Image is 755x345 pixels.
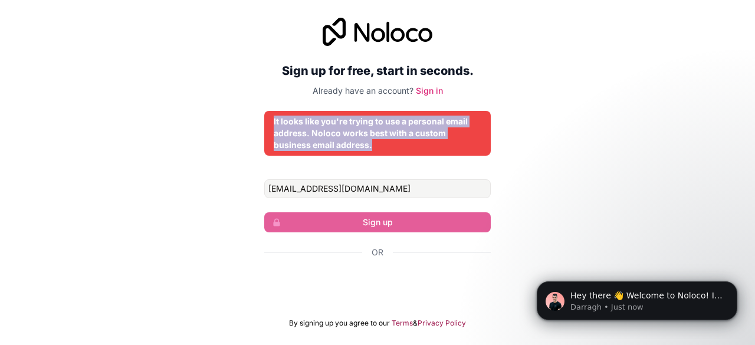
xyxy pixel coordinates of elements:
div: It looks like you're trying to use a personal email address. Noloco works best with a custom busi... [274,116,481,151]
iframe: Sign in with Google Button [258,271,497,297]
span: By signing up you agree to our [289,318,390,328]
a: Sign in [416,86,443,96]
a: Privacy Policy [418,318,466,328]
span: & [413,318,418,328]
iframe: Intercom notifications message [519,257,755,339]
span: Already have an account? [313,86,413,96]
a: Terms [392,318,413,328]
input: Email address [264,179,491,198]
span: Or [372,247,383,258]
button: Sign up [264,212,491,232]
h2: Sign up for free, start in seconds. [264,60,491,81]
